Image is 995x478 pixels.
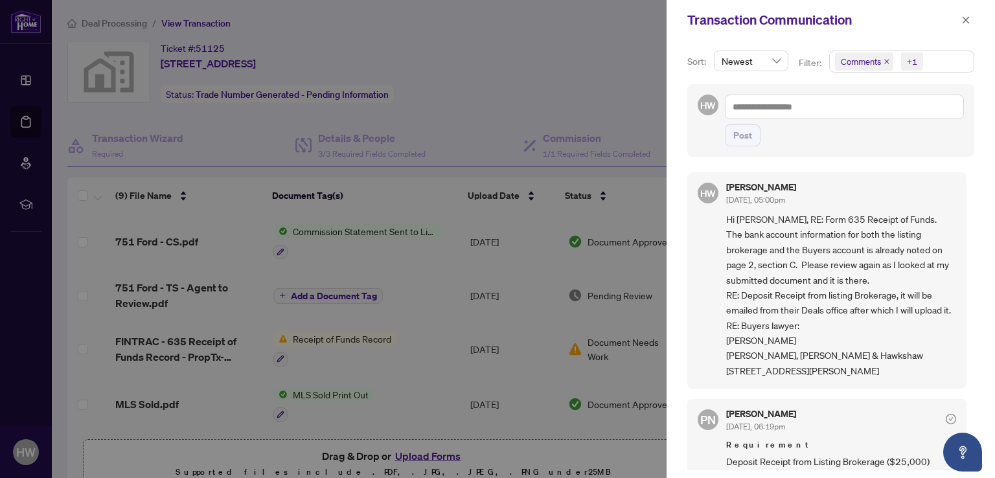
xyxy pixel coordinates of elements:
span: Comments [841,55,881,68]
span: Comments [835,52,893,71]
span: Requirement [726,438,956,451]
span: PN [700,411,716,429]
button: Open asap [943,433,982,472]
span: Deposit Receipt from Listing Brokerage ($25,000) [726,454,956,469]
span: close [961,16,970,25]
p: Sort: [687,54,709,69]
h5: [PERSON_NAME] [726,409,796,418]
span: HW [700,186,716,201]
p: Filter: [799,56,823,70]
h5: [PERSON_NAME] [726,183,796,192]
span: check-circle [946,414,956,424]
div: Transaction Communication [687,10,957,30]
span: Newest [722,51,781,71]
span: [DATE], 06:19pm [726,422,785,431]
div: +1 [907,55,917,68]
button: Post [725,124,761,146]
span: close [884,58,890,65]
span: HW [700,98,716,113]
span: [DATE], 05:00pm [726,195,785,205]
span: Hi [PERSON_NAME], RE: Form 635 Receipt of Funds. The bank account information for both the listin... [726,212,956,378]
